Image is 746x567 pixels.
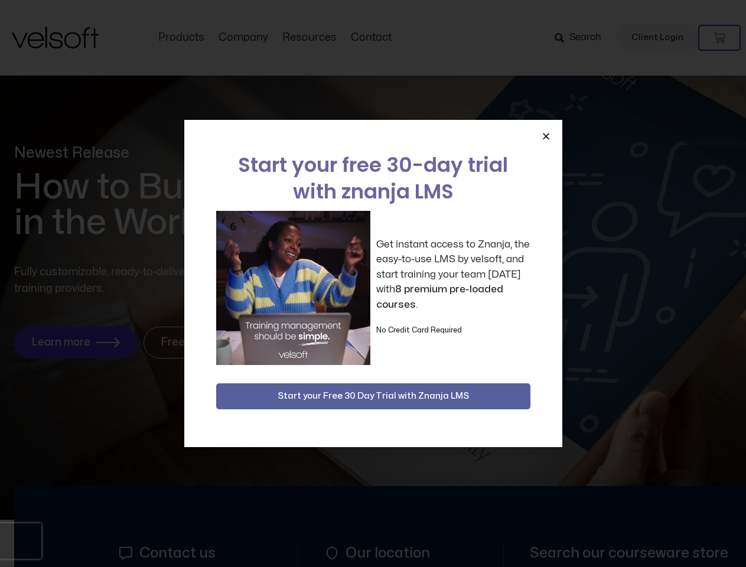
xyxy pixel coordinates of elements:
a: Close [542,132,550,141]
span: Start your Free 30 Day Trial with Znanja LMS [278,389,469,403]
strong: 8 premium pre-loaded courses [376,284,503,309]
button: Start your Free 30 Day Trial with Znanja LMS [216,383,530,409]
img: a woman sitting at her laptop dancing [216,211,370,365]
h2: Start your free 30-day trial with znanja LMS [216,152,530,205]
p: Get instant access to Znanja, the easy-to-use LMS by velsoft, and start training your team [DATE]... [376,237,530,312]
strong: No Credit Card Required [376,327,462,334]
